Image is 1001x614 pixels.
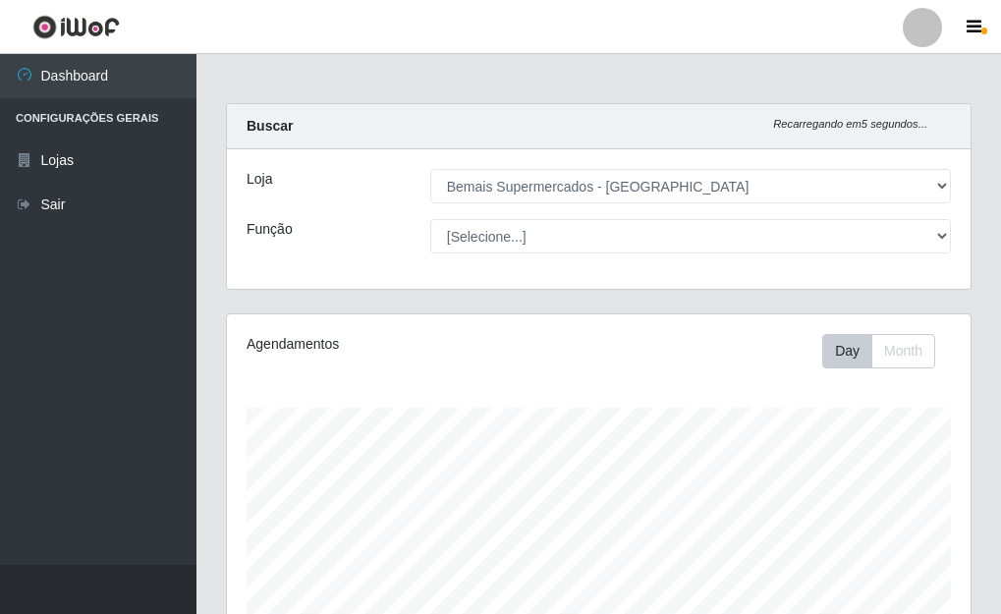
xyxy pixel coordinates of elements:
strong: Buscar [247,118,293,134]
div: Agendamentos [247,334,523,355]
div: First group [822,334,935,368]
div: Toolbar with button groups [822,334,951,368]
label: Loja [247,169,272,190]
label: Função [247,219,293,240]
button: Day [822,334,872,368]
i: Recarregando em 5 segundos... [773,118,927,130]
img: CoreUI Logo [32,15,120,39]
button: Month [871,334,935,368]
